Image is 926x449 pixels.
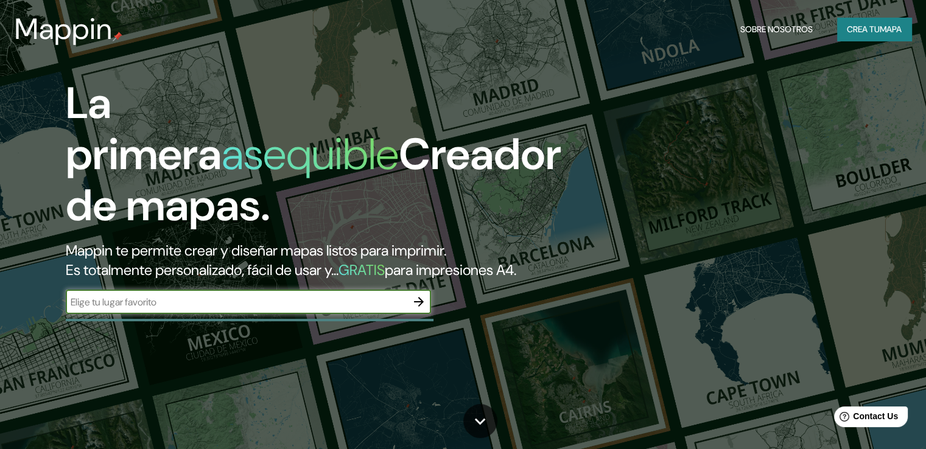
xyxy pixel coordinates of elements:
font: GRATIS [338,260,385,279]
font: mapa [880,24,902,35]
button: Sobre nosotros [735,18,818,41]
button: Crea tumapa [837,18,911,41]
font: Es totalmente personalizado, fácil de usar y... [66,260,338,279]
input: Elige tu lugar favorito [66,295,407,309]
font: Crea tu [847,24,880,35]
font: asequible [222,126,399,183]
font: Mappin te permite crear y diseñar mapas listos para imprimir. [66,241,446,260]
font: Mappin [15,10,113,48]
iframe: Help widget launcher [818,402,913,436]
font: para impresiones A4. [385,260,516,279]
img: pin de mapeo [113,32,122,41]
font: La primera [66,75,222,183]
font: Creador de mapas. [66,126,561,234]
font: Sobre nosotros [740,24,813,35]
